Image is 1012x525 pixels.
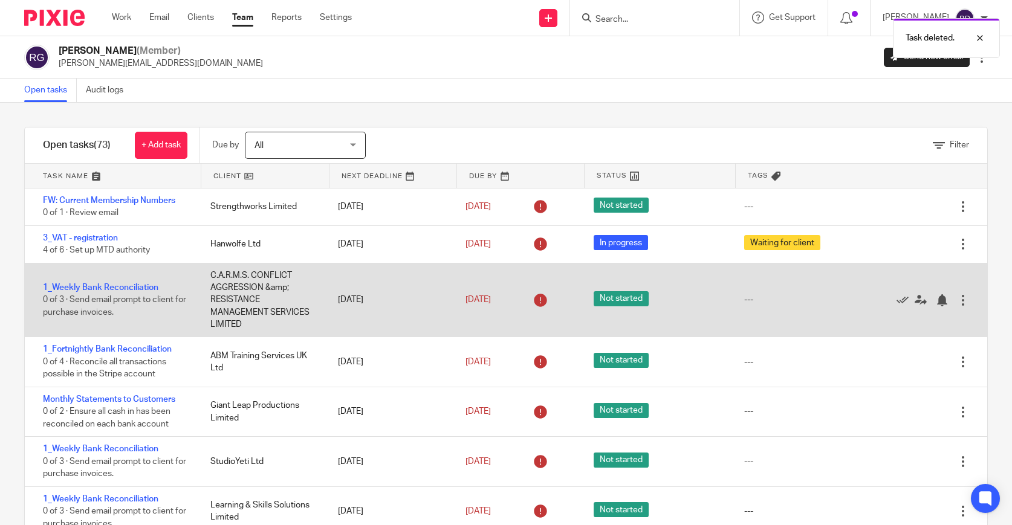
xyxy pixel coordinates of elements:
[594,453,649,468] span: Not started
[24,79,77,102] a: Open tasks
[594,198,649,213] span: Not started
[94,140,111,150] span: (73)
[594,403,649,418] span: Not started
[465,507,491,515] span: [DATE]
[43,209,118,217] span: 0 of 1 · Review email
[135,132,187,159] a: + Add task
[24,45,50,70] img: svg%3E
[465,202,491,211] span: [DATE]
[86,79,132,102] a: Audit logs
[198,232,326,256] div: Hanwolfe Ltd
[232,11,253,24] a: Team
[326,232,453,256] div: [DATE]
[326,195,453,219] div: [DATE]
[594,235,648,250] span: In progress
[43,246,150,254] span: 4 of 6 · Set up MTD authority
[950,141,969,149] span: Filter
[43,495,158,503] a: 1_Weekly Bank Reconciliation
[326,350,453,374] div: [DATE]
[744,505,753,517] div: ---
[187,11,214,24] a: Clients
[43,139,111,152] h1: Open tasks
[137,46,181,56] span: (Member)
[326,288,453,312] div: [DATE]
[198,449,326,474] div: StudioYeti Ltd
[212,139,239,151] p: Due by
[112,11,131,24] a: Work
[744,456,753,468] div: ---
[906,32,955,44] p: Task deleted.
[744,294,753,306] div: ---
[198,263,326,337] div: C.A.R.M.S. CONFLICT AGGRESSION &amp; RESISTANCE MANAGEMENT SERVICES LIMITED
[198,393,326,430] div: Giant Leap Productions Limited
[198,344,326,381] div: ABM Training Services UK Ltd
[326,399,453,424] div: [DATE]
[59,57,263,69] p: [PERSON_NAME][EMAIL_ADDRESS][DOMAIN_NAME]
[43,445,158,453] a: 1_Weekly Bank Reconciliation
[326,449,453,474] div: [DATE]
[594,502,649,517] span: Not started
[465,295,491,304] span: [DATE]
[744,405,753,417] div: ---
[594,291,649,306] span: Not started
[465,358,491,366] span: [DATE]
[955,8,975,28] img: svg%3E
[24,10,85,26] img: Pixie
[43,457,186,478] span: 0 of 3 · Send email prompt to client for purchase invoices.
[149,11,169,24] a: Email
[897,294,915,306] a: Mark as done
[744,356,753,368] div: ---
[597,170,627,181] span: Status
[465,457,491,466] span: [DATE]
[594,353,649,368] span: Not started
[43,358,166,379] span: 0 of 4 · Reconcile all transactions possible in the Stripe account
[326,499,453,523] div: [DATE]
[744,235,820,250] span: Waiting for client
[43,234,118,242] a: 3_VAT - registration
[271,11,302,24] a: Reports
[748,170,768,181] span: Tags
[465,407,491,416] span: [DATE]
[43,345,172,353] a: 1_Fortnightly Bank Reconciliation
[198,195,326,219] div: Strengthworks Limited
[43,295,186,317] span: 0 of 3 · Send email prompt to client for purchase invoices.
[43,283,158,292] a: 1_Weekly Bank Reconciliation
[43,395,175,404] a: Monthly Statements to Customers
[43,196,175,205] a: FW: Current Membership Numbers
[255,141,264,150] span: All
[59,45,263,57] h2: [PERSON_NAME]
[465,240,491,248] span: [DATE]
[320,11,352,24] a: Settings
[43,407,170,428] span: 0 of 2 · Ensure all cash in has been reconciled on each bank account
[744,201,753,213] div: ---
